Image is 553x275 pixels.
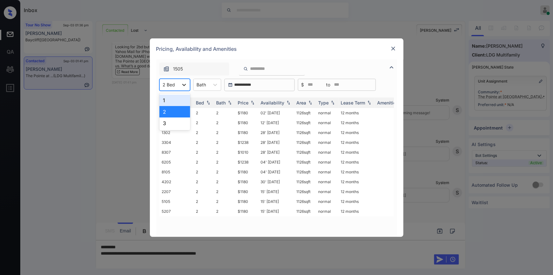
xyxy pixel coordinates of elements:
td: 2 [214,108,235,118]
td: 2 [214,206,235,216]
td: 1126 sqft [294,137,316,147]
img: sorting [227,100,233,105]
td: 2 [194,157,214,167]
td: 1126 sqft [294,147,316,157]
td: 1126 sqft [294,118,316,128]
td: 2 [194,187,214,197]
div: Pricing, Availability and Amenities [150,38,403,59]
td: 4202 [159,177,194,187]
td: $1180 [235,118,258,128]
img: sorting [366,100,372,105]
td: 12 months [338,128,375,137]
td: 12 months [338,187,375,197]
td: 12 months [338,147,375,157]
td: 12 months [338,118,375,128]
td: 28' [DATE] [258,137,294,147]
td: normal [316,108,338,118]
td: 04' [DATE] [258,167,294,177]
td: $1180 [235,206,258,216]
td: normal [316,167,338,177]
td: $1180 [235,197,258,206]
td: 2 [214,167,235,177]
div: Area [297,100,306,105]
img: sorting [285,100,292,105]
div: Bath [216,100,226,105]
td: 30' [DATE] [258,177,294,187]
td: normal [316,147,338,157]
td: 1126 sqft [294,197,316,206]
td: $1180 [235,128,258,137]
div: Type [318,100,329,105]
td: 12 months [338,157,375,167]
td: 2 [214,118,235,128]
span: $ [301,81,304,88]
td: 04' [DATE] [258,157,294,167]
td: 2 [194,118,214,128]
img: icon-zuma [388,64,395,71]
div: Bed [196,100,204,105]
td: 2 [214,137,235,147]
td: 5105 [159,197,194,206]
span: 1505 [173,65,183,72]
td: 2 [214,177,235,187]
td: $1180 [235,187,258,197]
td: 28' [DATE] [258,128,294,137]
div: Price [238,100,249,105]
td: 12 months [338,197,375,206]
td: 2 [194,206,214,216]
img: icon-zuma [163,66,170,72]
td: 12 months [338,206,375,216]
td: 1126 sqft [294,177,316,187]
img: icon-zuma [243,66,248,72]
span: to [326,81,331,88]
td: 2 [194,197,214,206]
td: 2 [214,128,235,137]
td: normal [316,137,338,147]
td: $1238 [235,137,258,147]
td: 8105 [159,167,194,177]
div: 3 [159,117,190,129]
td: 6205 [159,157,194,167]
td: 1126 sqft [294,167,316,177]
td: 15' [DATE] [258,187,294,197]
td: $1180 [235,167,258,177]
td: normal [316,187,338,197]
td: 2 [214,187,235,197]
td: 12' [DATE] [258,118,294,128]
td: 28' [DATE] [258,147,294,157]
td: 12 months [338,167,375,177]
td: 2 [194,167,214,177]
img: sorting [307,100,313,105]
td: 2 [194,108,214,118]
td: 5207 [159,206,194,216]
td: 2 [194,137,214,147]
img: close [390,45,396,52]
td: 12 months [338,137,375,147]
td: 2207 [159,187,194,197]
td: normal [316,206,338,216]
td: 02' [DATE] [258,108,294,118]
td: 1126 sqft [294,157,316,167]
img: sorting [249,100,256,105]
td: $1010 [235,147,258,157]
div: 2 [159,106,190,117]
td: 1126 sqft [294,108,316,118]
div: Amenities [377,100,399,105]
td: normal [316,128,338,137]
td: 15' [DATE] [258,206,294,216]
td: $1238 [235,157,258,167]
img: sorting [330,100,336,105]
div: Lease Term [341,100,365,105]
td: 12 months [338,177,375,187]
td: 12 months [338,108,375,118]
div: 1 [159,95,190,106]
td: normal [316,177,338,187]
td: 3304 [159,137,194,147]
td: 8307 [159,147,194,157]
td: 2 [194,177,214,187]
td: 15' [DATE] [258,197,294,206]
td: 2 [214,197,235,206]
td: $1180 [235,177,258,187]
td: 1302 [159,128,194,137]
div: Availability [261,100,285,105]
